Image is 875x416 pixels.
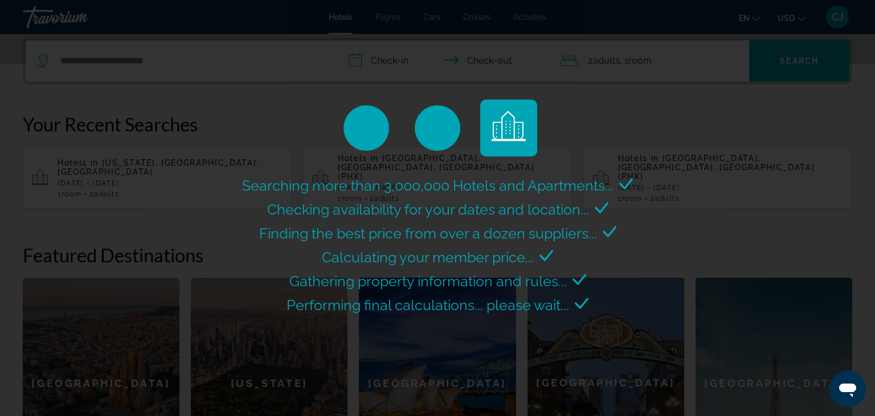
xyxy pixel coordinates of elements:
iframe: Button to launch messaging window [829,370,866,407]
span: Checking availability for your dates and location... [267,201,589,218]
span: Performing final calculations... please wait... [287,296,569,314]
span: Gathering property information and rules... [289,273,567,290]
span: Searching more than 3,000,000 Hotels and Apartments... [242,177,614,194]
span: Finding the best price from over a dozen suppliers... [259,225,597,242]
span: Calculating your member price... [322,249,534,266]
